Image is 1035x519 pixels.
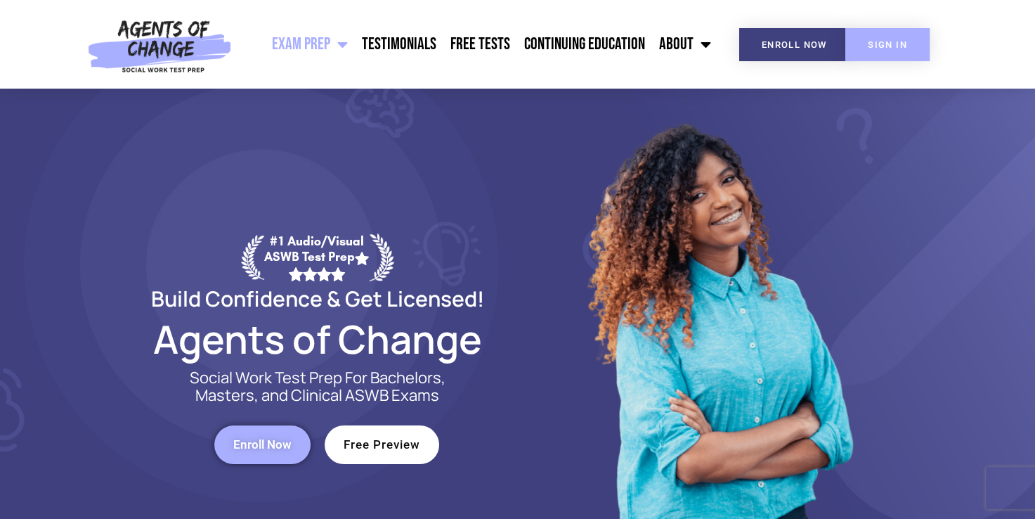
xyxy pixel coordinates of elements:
a: Continuing Education [517,27,652,62]
span: SIGN IN [868,40,907,49]
a: Enroll Now [214,425,311,464]
a: Enroll Now [739,28,850,61]
a: SIGN IN [845,28,930,61]
a: Free Tests [443,27,517,62]
p: Social Work Test Prep For Bachelors, Masters, and Clinical ASWB Exams [174,369,462,404]
a: About [652,27,718,62]
a: Testimonials [355,27,443,62]
h2: Agents of Change [117,323,518,355]
h2: Build Confidence & Get Licensed! [117,288,518,309]
div: #1 Audio/Visual ASWB Test Prep [264,233,370,281]
span: Free Preview [344,439,420,451]
a: Exam Prep [265,27,355,62]
nav: Menu [238,27,719,62]
span: Enroll Now [233,439,292,451]
a: Free Preview [325,425,439,464]
span: Enroll Now [762,40,827,49]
